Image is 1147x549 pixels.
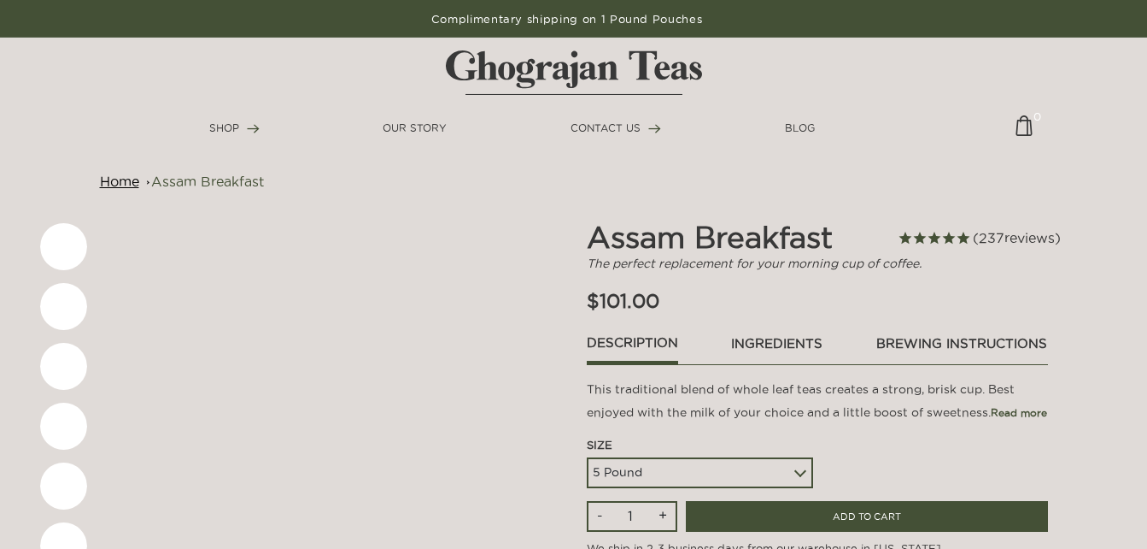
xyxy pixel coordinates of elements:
span: 0 [1033,109,1041,116]
nav: breadcrumbs [100,171,1048,192]
span: reviews [1004,230,1055,245]
a: SHOP [209,121,260,136]
a: Assam Breakfast [151,174,264,189]
span: $101.00 [587,290,659,311]
span: SHOP [209,122,239,133]
img: forward-arrow.svg [247,124,260,133]
span: CONTACT US [571,122,641,133]
h2: Assam Breakfast [587,219,910,255]
input: ADD TO CART [686,501,1048,533]
a: BLOG [785,121,815,136]
a: ingredients [730,334,823,363]
span: Rated 4.8 out of 5 stars [898,227,1061,250]
img: cart-icon-matt.svg [1015,115,1033,149]
img: logo-matt.svg [446,50,702,95]
div: Size [587,437,813,454]
a: brewing instructions [875,334,1048,363]
p: The perfect replacement for your morning cup of coffee. [587,255,1048,273]
span: 237 reviews [973,230,1061,245]
input: + [650,503,676,530]
input: Qty [616,503,646,528]
img: forward-arrow.svg [648,124,661,133]
a: Description [587,334,678,366]
a: CONTACT US [571,121,661,136]
a: 0 [1015,115,1033,149]
a: OUR STORY [383,121,447,136]
input: - [588,503,612,530]
span: Read more [991,407,1047,418]
a: Home [100,174,139,189]
p: This traditional blend of whole leaf teas creates a strong, brisk cup. Best enjoyed with the milk... [587,378,1048,423]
